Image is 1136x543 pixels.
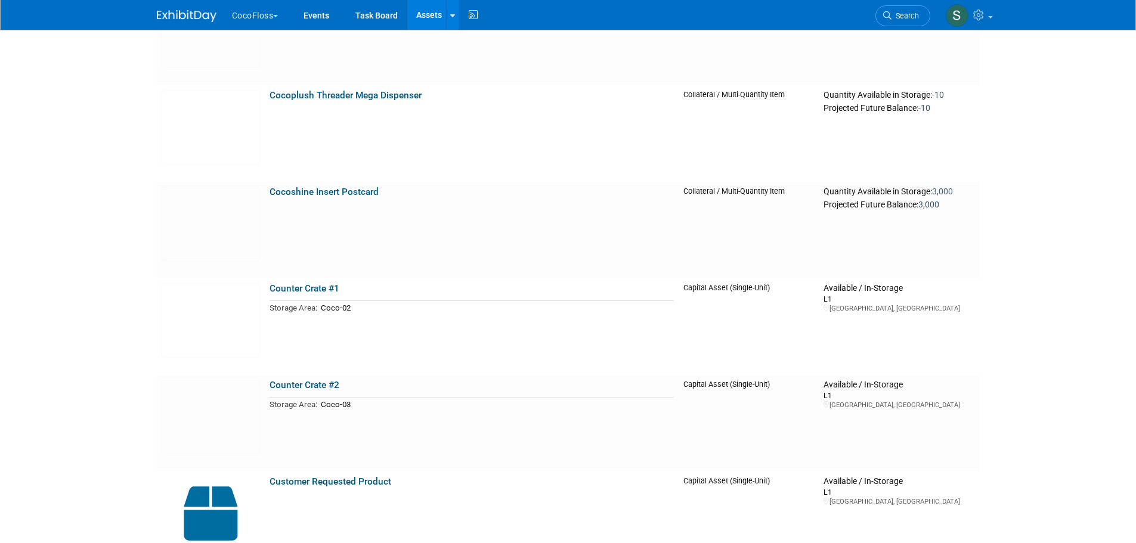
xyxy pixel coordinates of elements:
[824,197,974,210] div: Projected Future Balance:
[946,4,968,27] img: Samantha Meyers
[824,476,974,487] div: Available / In-Storage
[679,278,819,375] td: Capital Asset (Single-Unit)
[918,103,930,113] span: -10
[824,304,974,313] div: [GEOGRAPHIC_DATA], [GEOGRAPHIC_DATA]
[824,187,974,197] div: Quantity Available in Storage:
[824,101,974,114] div: Projected Future Balance:
[918,200,939,209] span: 3,000
[270,400,317,409] span: Storage Area:
[270,90,422,101] a: Cocoplush Threader Mega Dispenser
[270,283,339,294] a: Counter Crate #1
[824,487,974,497] div: L1
[824,380,974,390] div: Available / In-Storage
[679,85,819,182] td: Collateral / Multi-Quantity Item
[270,380,339,390] a: Counter Crate #2
[157,10,216,22] img: ExhibitDay
[317,301,674,315] td: Coco-02
[932,187,953,196] span: 3,000
[270,476,391,487] a: Customer Requested Product
[270,303,317,312] span: Storage Area:
[892,11,919,20] span: Search
[679,375,819,471] td: Capital Asset (Single-Unit)
[824,401,974,409] div: [GEOGRAPHIC_DATA], [GEOGRAPHIC_DATA]
[875,5,930,26] a: Search
[270,187,379,197] a: Cocoshine Insert Postcard
[824,294,974,304] div: L1
[679,182,819,278] td: Collateral / Multi-Quantity Item
[824,497,974,506] div: [GEOGRAPHIC_DATA], [GEOGRAPHIC_DATA]
[317,398,674,411] td: Coco-03
[932,90,944,100] span: -10
[824,283,974,294] div: Available / In-Storage
[824,90,974,101] div: Quantity Available in Storage:
[824,390,974,401] div: L1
